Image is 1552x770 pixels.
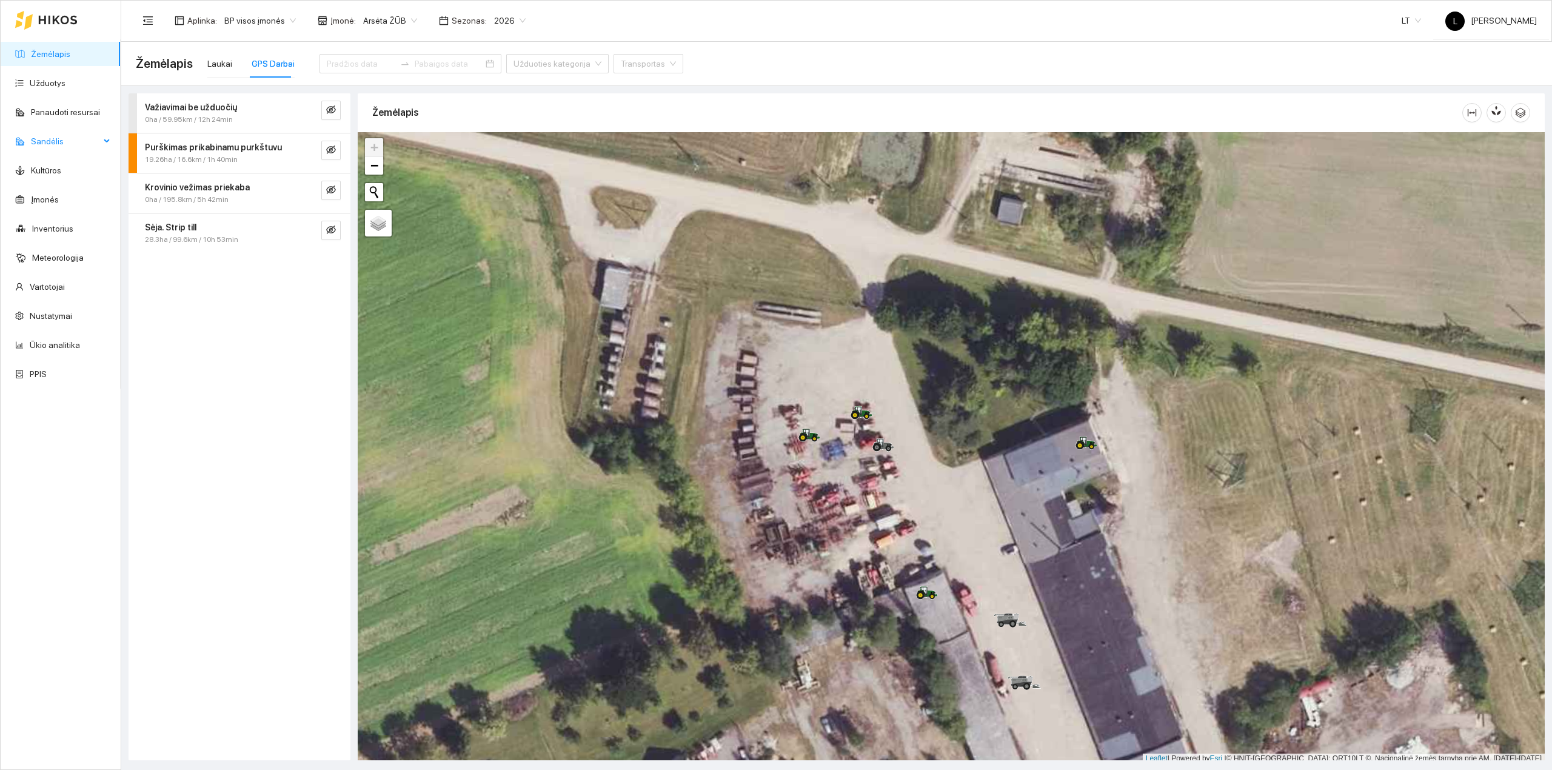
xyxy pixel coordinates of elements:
[30,311,72,321] a: Nustatymai
[330,14,356,27] span: Įmonė :
[365,210,392,236] a: Layers
[145,102,237,112] strong: Važiavimai be užduočių
[415,57,483,70] input: Pabaigos data
[321,141,341,160] button: eye-invisible
[1402,12,1421,30] span: LT
[321,181,341,200] button: eye-invisible
[129,213,350,253] div: Sėja. Strip till28.3ha / 99.6km / 10h 53mineye-invisible
[129,133,350,173] div: Purškimas prikabinamu purkštuvu19.26ha / 16.6km / 1h 40mineye-invisible
[326,105,336,116] span: eye-invisible
[365,156,383,175] a: Zoom out
[439,16,449,25] span: calendar
[129,173,350,213] div: Krovinio vežimas priekaba0ha / 195.8km / 5h 42mineye-invisible
[31,195,59,204] a: Įmonės
[327,57,395,70] input: Pradžios data
[370,139,378,155] span: +
[145,154,238,166] span: 19.26ha / 16.6km / 1h 40min
[400,59,410,69] span: swap-right
[31,166,61,175] a: Kultūros
[207,57,232,70] div: Laukai
[363,12,417,30] span: Arsėta ŽŪB
[30,282,65,292] a: Vartotojai
[136,54,193,73] span: Žemėlapis
[326,225,336,236] span: eye-invisible
[31,107,100,117] a: Panaudoti resursai
[365,138,383,156] a: Zoom in
[365,183,383,201] button: Initiate a new search
[321,101,341,120] button: eye-invisible
[145,182,250,192] strong: Krovinio vežimas priekaba
[326,145,336,156] span: eye-invisible
[1445,16,1537,25] span: [PERSON_NAME]
[318,16,327,25] span: shop
[372,95,1462,130] div: Žemėlapis
[129,93,350,133] div: Važiavimai be užduočių0ha / 59.95km / 12h 24mineye-invisible
[175,16,184,25] span: layout
[187,14,217,27] span: Aplinka :
[224,12,296,30] span: BP visos įmonės
[145,194,229,206] span: 0ha / 195.8km / 5h 42min
[142,15,153,26] span: menu-fold
[30,369,47,379] a: PPIS
[145,114,233,126] span: 0ha / 59.95km / 12h 24min
[30,340,80,350] a: Ūkio analitika
[1463,108,1481,118] span: column-width
[326,185,336,196] span: eye-invisible
[1453,12,1457,31] span: L
[1225,754,1226,763] span: |
[145,234,238,246] span: 28.3ha / 99.6km / 10h 53min
[321,221,341,240] button: eye-invisible
[400,59,410,69] span: to
[32,253,84,263] a: Meteorologija
[32,224,73,233] a: Inventorius
[1146,754,1168,763] a: Leaflet
[30,78,65,88] a: Užduotys
[145,142,282,152] strong: Purškimas prikabinamu purkštuvu
[370,158,378,173] span: −
[452,14,487,27] span: Sezonas :
[494,12,526,30] span: 2026
[31,49,70,59] a: Žemėlapis
[136,8,160,33] button: menu-fold
[1462,103,1482,122] button: column-width
[1210,754,1223,763] a: Esri
[31,129,100,153] span: Sandėlis
[145,223,196,232] strong: Sėja. Strip till
[1143,754,1545,764] div: | Powered by © HNIT-[GEOGRAPHIC_DATA]; ORT10LT ©, Nacionalinė žemės tarnyba prie AM, [DATE]-[DATE]
[252,57,295,70] div: GPS Darbai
